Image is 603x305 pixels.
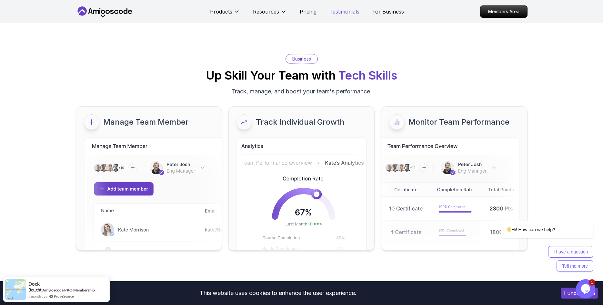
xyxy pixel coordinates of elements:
a: Pricing [300,8,317,15]
img: provesource social proof notification image [5,279,26,300]
a: ProveSource [54,294,74,298]
a: Testimonials [329,8,359,15]
span: Bought [28,287,42,292]
span: Dock [28,281,40,287]
span: a month ago [28,293,47,299]
p: Business [292,56,311,62]
p: Members Area [480,6,527,17]
a: Members Area [480,5,528,18]
div: This website uses cookies to enhance the user experience. [5,286,551,300]
p: Products [210,8,232,15]
button: Accept cookies [561,288,598,299]
button: Products [210,8,240,21]
span: Tech Skills [338,68,397,82]
p: Monitor Team Performance [408,117,509,127]
p: Track, manage, and boost your team's performance. [231,87,372,96]
button: Resources [253,8,287,21]
iframe: chat widget [576,279,597,299]
a: Amigoscode PRO Membership [42,288,95,292]
img: business imgs [84,138,222,261]
p: Resources [253,8,279,15]
img: business imgs [381,138,519,261]
a: For Business [372,8,404,15]
iframe: chat widget [480,163,597,276]
h2: Up Skill Your Team with [206,69,397,82]
p: Manage Team Member [103,117,189,127]
p: Track Individual Growth [256,117,345,127]
img: business imgs [236,138,367,259]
